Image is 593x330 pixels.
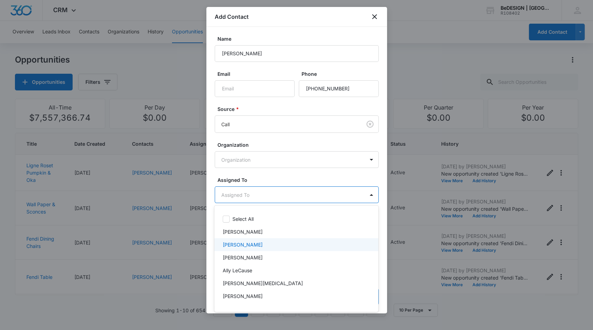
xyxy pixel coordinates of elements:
[232,215,254,223] p: Select All
[223,267,252,274] p: Ally LeCause
[223,292,263,300] p: [PERSON_NAME]
[223,254,263,261] p: [PERSON_NAME]
[223,305,263,313] p: [PERSON_NAME]
[223,228,263,235] p: [PERSON_NAME]
[223,241,263,248] p: [PERSON_NAME]
[223,280,303,287] p: [PERSON_NAME][MEDICAL_DATA]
